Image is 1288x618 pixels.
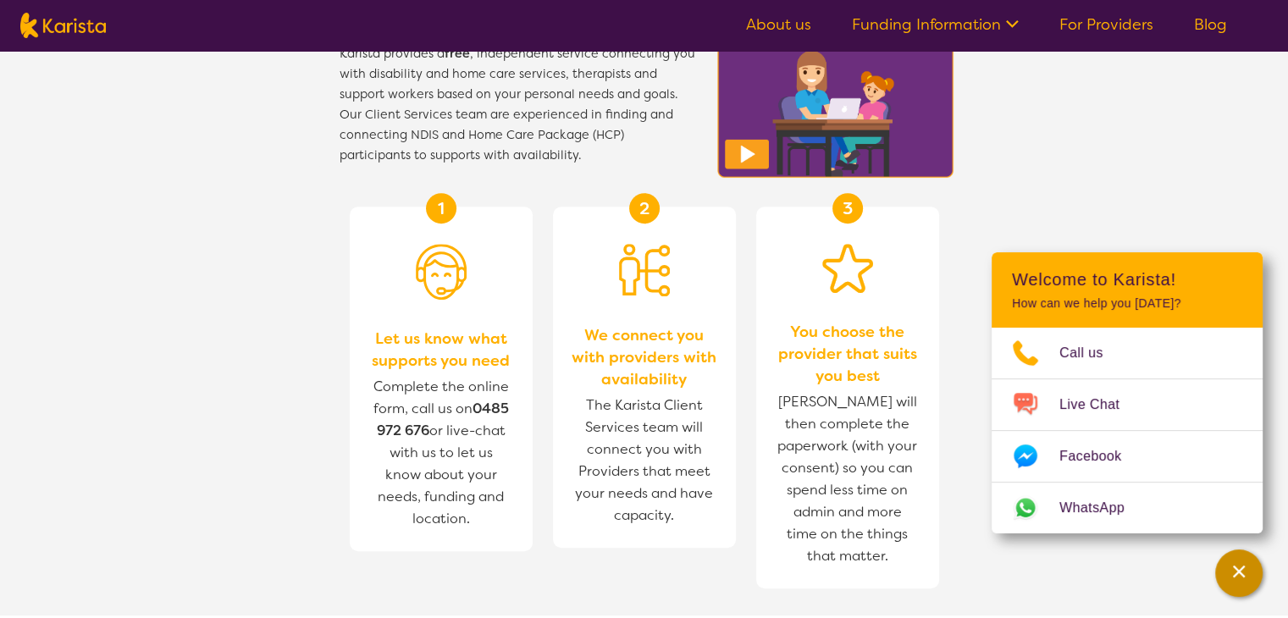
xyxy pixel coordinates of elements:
[992,252,1263,533] div: Channel Menu
[20,13,106,38] img: Karista logo
[1059,14,1153,35] a: For Providers
[619,244,670,296] img: Person being matched to services icon
[445,46,470,62] b: free
[1059,444,1142,469] span: Facebook
[1059,340,1124,366] span: Call us
[570,390,719,531] span: The Karista Client Services team will connect you with Providers that meet your needs and have ca...
[570,324,719,390] span: We connect you with providers with availability
[992,483,1263,533] a: Web link opens in a new tab.
[340,44,695,166] span: Karista provides a , independent service connecting you with disability and home care services, t...
[992,328,1263,533] ul: Choose channel
[416,244,467,300] img: Person with headset icon
[1059,495,1145,521] span: WhatsApp
[832,193,863,223] div: 3
[822,244,873,293] img: Star icon
[367,328,516,372] span: Let us know what supports you need
[1194,14,1227,35] a: Blog
[773,321,922,387] span: You choose the provider that suits you best
[773,387,922,571] span: [PERSON_NAME] will then complete the paperwork (with your consent) so you can spend less time on ...
[373,378,509,527] span: Complete the online form, call us on or live-chat with us to let us know about your needs, fundin...
[852,14,1019,35] a: Funding Information
[1059,392,1140,417] span: Live Chat
[1012,296,1242,311] p: How can we help you [DATE]?
[712,5,959,183] img: Karista video
[1215,549,1263,597] button: Channel Menu
[426,193,456,223] div: 1
[1012,269,1242,290] h2: Welcome to Karista!
[629,193,660,223] div: 2
[746,14,811,35] a: About us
